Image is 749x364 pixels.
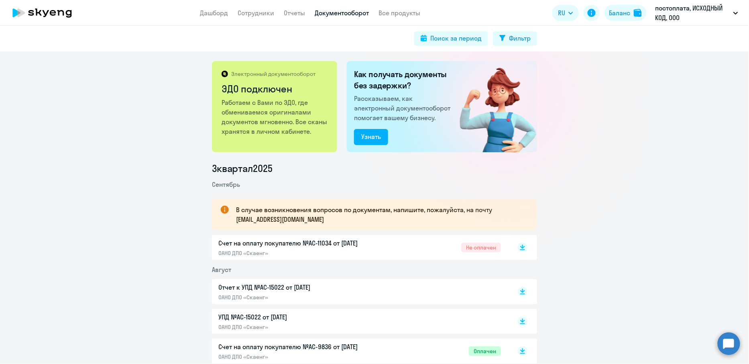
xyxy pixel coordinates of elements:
div: Поиск за период [430,33,482,43]
button: Балансbalance [604,5,647,21]
p: ОАНО ДПО «Скаенг» [218,353,387,360]
span: Сентябрь [212,180,240,188]
div: Узнать [361,132,381,141]
a: Отчет к УПД №AC-15022 от [DATE]ОАНО ДПО «Скаенг» [218,282,501,301]
p: В случае возникновения вопросов по документам, напишите, пожалуйста, на почту [EMAIL_ADDRESS][DOM... [236,205,523,224]
span: Август [212,266,231,274]
div: Баланс [609,8,631,18]
p: Рассказываем, как электронный документооборот помогает вашему бизнесу. [354,94,454,123]
span: RU [558,8,565,18]
a: Отчеты [284,9,305,17]
a: Дашборд [200,9,228,17]
p: ОАНО ДПО «Скаенг» [218,323,387,331]
li: 3 квартал 2025 [212,162,537,175]
a: Счет на оплату покупателю №AC-9836 от [DATE]ОАНО ДПО «Скаенг»Оплачен [218,342,501,360]
button: Узнать [354,129,388,145]
p: УПД №AC-15022 от [DATE] [218,312,387,322]
p: Электронный документооборот [231,70,315,78]
p: Работаем с Вами по ЭДО, где обмениваемся оригиналами документов мгновенно. Все сканы хранятся в л... [222,98,329,136]
p: постоплата, ИСХОДНЫЙ КОД, ООО [655,3,730,22]
button: Поиск за период [414,31,488,46]
button: Фильтр [493,31,537,46]
p: ОАНО ДПО «Скаенг» [218,249,387,257]
a: Счет на оплату покупателю №AC-11034 от [DATE]ОАНО ДПО «Скаенг»Не оплачен [218,238,501,257]
a: Сотрудники [238,9,274,17]
button: постоплата, ИСХОДНЫЙ КОД, ООО [651,3,742,22]
p: Счет на оплату покупателю №AC-11034 от [DATE] [218,238,387,248]
p: ОАНО ДПО «Скаенг» [218,294,387,301]
img: balance [634,9,642,17]
span: Не оплачен [461,243,501,252]
p: Отчет к УПД №AC-15022 от [DATE] [218,282,387,292]
a: УПД №AC-15022 от [DATE]ОАНО ДПО «Скаенг» [218,312,501,331]
a: Документооборот [315,9,369,17]
span: Оплачен [469,346,501,356]
button: RU [552,5,579,21]
div: Фильтр [509,33,531,43]
h2: ЭДО подключен [222,82,329,95]
a: Все продукты [379,9,420,17]
h2: Как получать документы без задержки? [354,69,454,91]
img: connected [447,61,537,152]
p: Счет на оплату покупателю №AC-9836 от [DATE] [218,342,387,352]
